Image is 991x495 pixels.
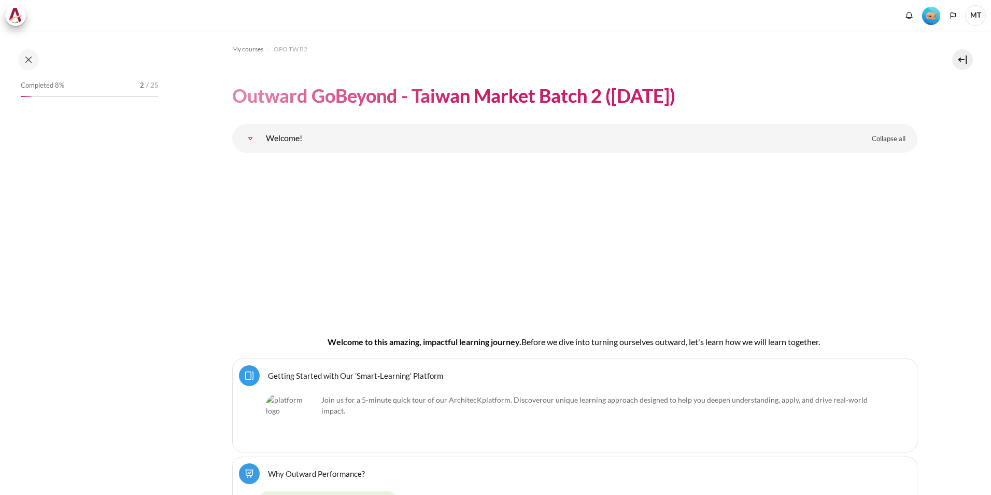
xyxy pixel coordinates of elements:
[268,469,365,478] a: Why Outward Performance?
[901,8,917,23] div: Show notification window with no new notifications
[266,394,884,416] p: Join us for a 5-minute quick tour of our ArchitecK platform. Discover
[240,128,261,149] a: Welcome!
[965,5,986,26] span: MT
[274,45,307,54] span: OPO TW B2
[922,7,940,25] img: Level #1
[922,6,940,25] div: Level #1
[232,45,263,54] span: My courses
[5,5,31,26] a: Architeck Architeck
[521,337,527,347] span: B
[864,130,913,148] a: Collapse all
[232,41,917,58] nav: Navigation bar
[8,8,23,23] img: Architeck
[265,336,884,348] h4: Welcome to this amazing, impactful learning journey.
[918,6,944,25] a: Level #1
[146,80,159,91] span: / 25
[140,80,144,91] span: 2
[232,43,263,56] a: My courses
[266,394,318,446] img: platform logo
[21,96,32,97] div: 8%
[274,43,307,56] a: OPO TW B2
[232,84,675,108] h1: Outward GoBeyond - Taiwan Market Batch 2 ([DATE])
[527,337,820,347] span: efore we dive into turning ourselves outward, let's learn how we will learn together.
[872,134,905,144] span: Collapse all
[965,5,986,26] a: User menu
[268,370,443,380] a: Getting Started with Our 'Smart-Learning' Platform
[21,80,64,91] span: Completed 8%
[321,395,868,415] span: our unique learning approach designed to help you deepen understanding, apply, and drive real-wor...
[321,395,868,415] span: .
[945,8,961,23] button: Languages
